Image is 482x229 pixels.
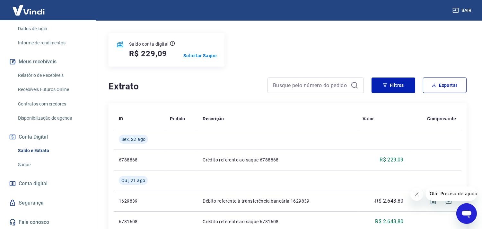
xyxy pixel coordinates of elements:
p: Débito referente à transferência bancária 1629839 [203,198,352,204]
a: Recebíveis Futuros Online [15,83,88,96]
p: 6781608 [119,218,160,225]
p: -R$ 2.643,80 [374,197,404,205]
span: Conta digital [19,179,48,188]
iframe: Botão para abrir a janela de mensagens [456,203,477,224]
p: Comprovante [427,115,456,122]
p: R$ 2.643,80 [375,218,403,225]
h5: R$ 229,09 [129,49,167,59]
p: Crédito referente ao saque 6781608 [203,218,352,225]
p: Crédito referente ao saque 6788868 [203,157,352,163]
a: Segurança [8,196,88,210]
a: Dados de login [15,22,88,35]
a: Informe de rendimentos [15,36,88,50]
a: Contratos com credores [15,97,88,111]
a: Conta digital [8,177,88,191]
a: Saque [15,158,88,171]
a: Relatório de Recebíveis [15,69,88,82]
a: Disponibilização de agenda [15,112,88,125]
span: Qui, 21 ago [121,177,145,184]
p: 1629839 [119,198,160,204]
p: ID [119,115,123,122]
p: Valor [363,115,374,122]
span: Download [441,193,456,209]
p: 6788868 [119,157,160,163]
button: Filtros [372,78,415,93]
button: Exportar [423,78,467,93]
p: Descrição [203,115,224,122]
iframe: Fechar mensagem [410,188,423,201]
p: Saldo conta digital [129,41,169,47]
span: Olá! Precisa de ajuda? [4,5,54,10]
p: Pedido [170,115,185,122]
button: Meus recebíveis [8,55,88,69]
button: Sair [451,5,474,16]
span: Visualizar [425,193,441,209]
input: Busque pelo número do pedido [273,80,348,90]
iframe: Mensagem da empresa [426,187,477,201]
p: R$ 229,09 [380,156,404,164]
a: Saldo e Extrato [15,144,88,157]
button: Conta Digital [8,130,88,144]
h4: Extrato [109,80,260,93]
a: Solicitar Saque [183,52,217,59]
span: Sex, 22 ago [121,136,145,142]
img: Vindi [8,0,49,20]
